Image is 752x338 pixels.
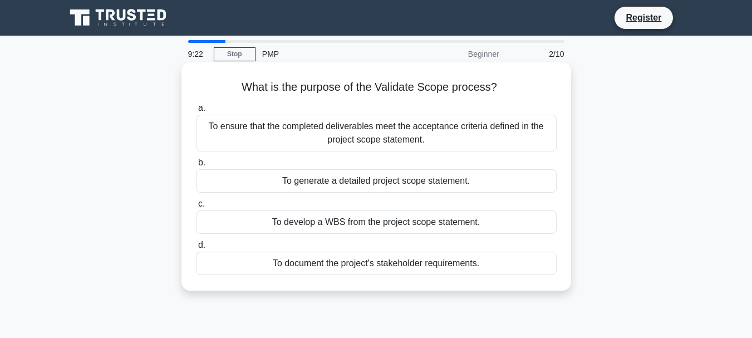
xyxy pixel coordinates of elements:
span: a. [198,103,205,112]
div: To generate a detailed project scope statement. [196,169,557,193]
span: c. [198,199,205,208]
a: Stop [214,47,255,61]
div: To ensure that the completed deliverables meet the acceptance criteria defined in the project sco... [196,115,557,151]
a: Register [619,11,668,25]
div: To develop a WBS from the project scope statement. [196,210,557,234]
div: 2/10 [506,43,571,65]
div: To document the project's stakeholder requirements. [196,252,557,275]
span: b. [198,158,205,167]
div: PMP [255,43,409,65]
h5: What is the purpose of the Validate Scope process? [195,80,558,95]
div: Beginner [409,43,506,65]
span: d. [198,240,205,249]
div: 9:22 [181,43,214,65]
